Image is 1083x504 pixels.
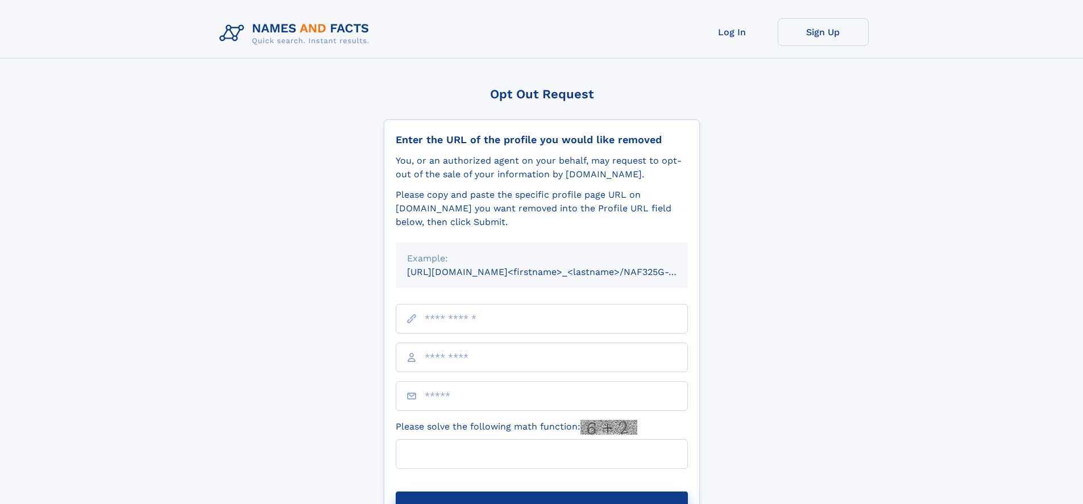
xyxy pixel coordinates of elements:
[384,87,700,101] div: Opt Out Request
[687,18,778,46] a: Log In
[396,420,637,435] label: Please solve the following math function:
[396,134,688,146] div: Enter the URL of the profile you would like removed
[407,266,709,277] small: [URL][DOMAIN_NAME]<firstname>_<lastname>/NAF325G-xxxxxxxx
[396,188,688,229] div: Please copy and paste the specific profile page URL on [DOMAIN_NAME] you want removed into the Pr...
[215,18,379,49] img: Logo Names and Facts
[396,154,688,181] div: You, or an authorized agent on your behalf, may request to opt-out of the sale of your informatio...
[407,252,677,265] div: Example:
[778,18,869,46] a: Sign Up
